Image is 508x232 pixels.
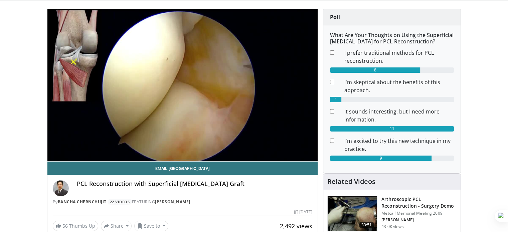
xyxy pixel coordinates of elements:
h4: PCL Reconstruction with Superficial [MEDICAL_DATA] Graft [77,180,313,188]
p: [PERSON_NAME] [381,217,457,223]
a: 33:51 Arthroscopic PCL Reconstruction - Surgery Demo Metcalf Memorial Meeting 2009 [PERSON_NAME] ... [327,196,457,231]
a: [PERSON_NAME] [155,199,190,205]
p: 43.0K views [381,224,403,229]
dd: I prefer traditional methods for PCL reconstruction. [339,49,459,65]
h4: Related Videos [327,178,375,186]
div: 9 [330,156,432,161]
dd: I'm excited to try this new technique in my practice. [339,137,459,153]
video-js: Video Player [47,9,318,162]
button: Save to [134,221,168,231]
div: 11 [330,126,454,132]
dd: It sounds interesting, but I need more information. [339,107,459,124]
div: [DATE] [294,209,312,215]
img: Avatar [53,180,69,196]
span: 33:51 [359,222,375,228]
a: Bancha Chernchujit [58,199,107,205]
dd: I'm skeptical about the benefits of this approach. [339,78,459,94]
h3: Arthroscopic PCL Reconstruction - Surgery Demo [381,196,457,209]
a: 56 Thumbs Up [53,221,98,231]
div: 8 [330,67,420,73]
a: 22 Videos [108,199,132,205]
img: 672811_3.png.150x105_q85_crop-smart_upscale.jpg [328,196,377,231]
p: Metcalf Memorial Meeting 2009 [381,211,457,216]
div: 1 [330,97,341,102]
button: Share [101,221,132,231]
strong: Poll [330,13,340,21]
a: Email [GEOGRAPHIC_DATA] [47,162,318,175]
div: By FEATURING [53,199,313,205]
h6: What Are Your Thoughts on Using the Superficial [MEDICAL_DATA] for PCL Reconstruction? [330,32,454,45]
span: 2,492 views [280,222,312,230]
span: 56 [62,223,68,229]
